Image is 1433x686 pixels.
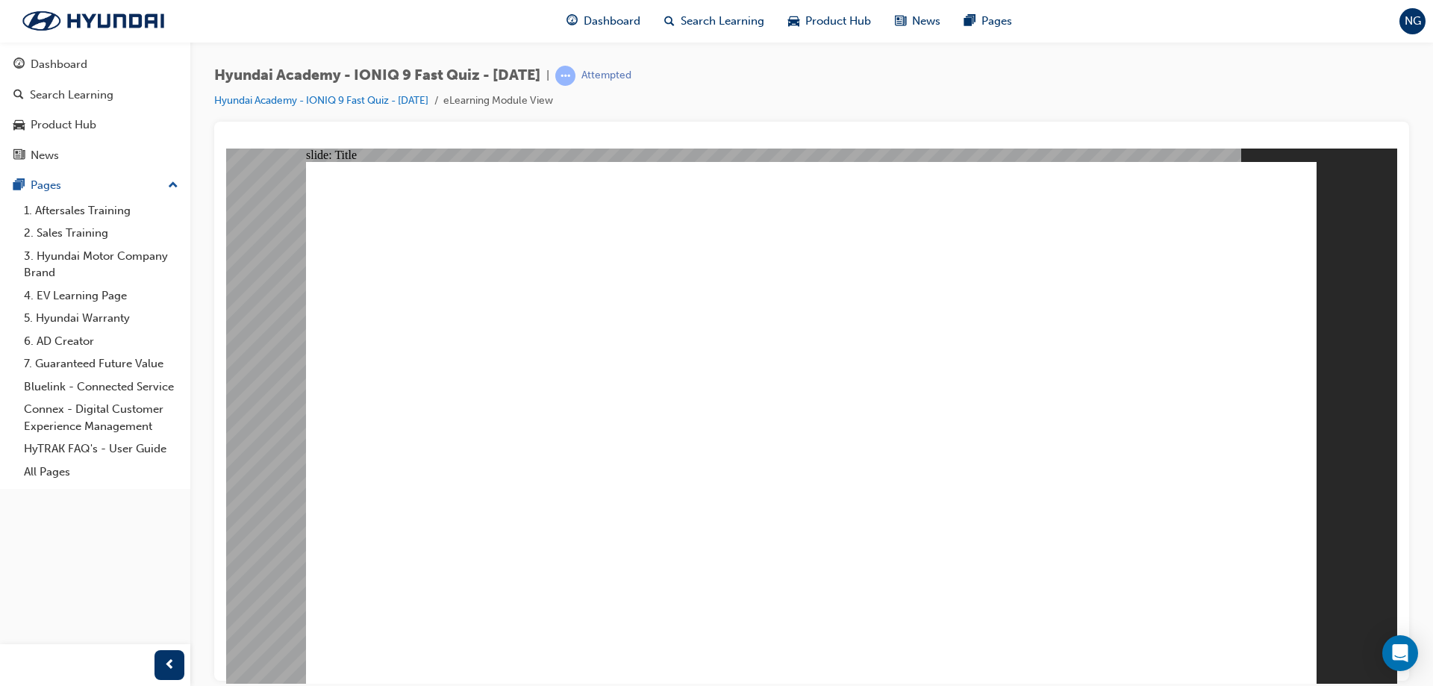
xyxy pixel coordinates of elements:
[6,172,184,199] button: Pages
[214,67,540,84] span: Hyundai Academy - IONIQ 9 Fast Quiz - [DATE]
[18,199,184,222] a: 1. Aftersales Training
[555,6,652,37] a: guage-iconDashboard
[805,13,871,30] span: Product Hub
[18,222,184,245] a: 2. Sales Training
[13,179,25,193] span: pages-icon
[18,307,184,330] a: 5. Hyundai Warranty
[1399,8,1426,34] button: NG
[13,58,25,72] span: guage-icon
[30,87,113,104] div: Search Learning
[776,6,883,37] a: car-iconProduct Hub
[555,66,575,86] span: learningRecordVerb_ATTEMPT-icon
[1382,635,1418,671] div: Open Intercom Messenger
[6,81,184,109] a: Search Learning
[18,375,184,399] a: Bluelink - Connected Service
[952,6,1024,37] a: pages-iconPages
[31,147,59,164] div: News
[18,461,184,484] a: All Pages
[18,398,184,437] a: Connex - Digital Customer Experience Management
[6,142,184,169] a: News
[168,176,178,196] span: up-icon
[31,177,61,194] div: Pages
[912,13,940,30] span: News
[6,48,184,172] button: DashboardSearch LearningProduct HubNews
[13,119,25,132] span: car-icon
[664,12,675,31] span: search-icon
[18,437,184,461] a: HyTRAK FAQ's - User Guide
[584,13,640,30] span: Dashboard
[443,93,553,110] li: eLearning Module View
[31,56,87,73] div: Dashboard
[981,13,1012,30] span: Pages
[18,284,184,308] a: 4. EV Learning Page
[546,67,549,84] span: |
[214,94,428,107] a: Hyundai Academy - IONIQ 9 Fast Quiz - [DATE]
[964,12,975,31] span: pages-icon
[566,12,578,31] span: guage-icon
[883,6,952,37] a: news-iconNews
[18,245,184,284] a: 3. Hyundai Motor Company Brand
[681,13,764,30] span: Search Learning
[18,330,184,353] a: 6. AD Creator
[164,656,175,675] span: prev-icon
[6,111,184,139] a: Product Hub
[7,5,179,37] img: Trak
[895,12,906,31] span: news-icon
[18,352,184,375] a: 7. Guaranteed Future Value
[1405,13,1421,30] span: NG
[13,149,25,163] span: news-icon
[31,116,96,134] div: Product Hub
[652,6,776,37] a: search-iconSearch Learning
[788,12,799,31] span: car-icon
[581,69,631,83] div: Attempted
[6,51,184,78] a: Dashboard
[13,89,24,102] span: search-icon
